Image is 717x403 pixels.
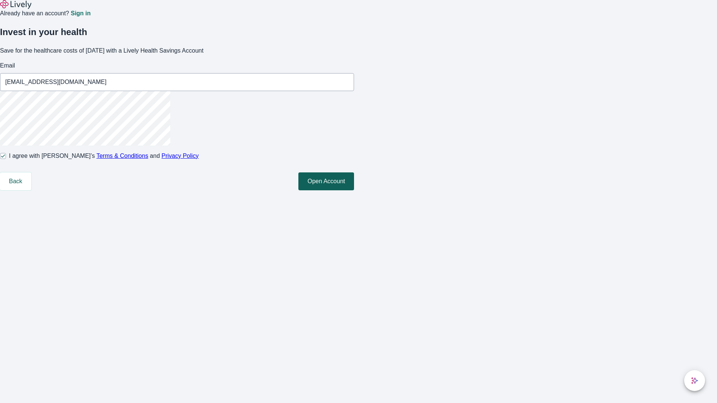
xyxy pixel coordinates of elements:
button: chat [684,370,705,391]
span: I agree with [PERSON_NAME]’s and [9,151,199,160]
a: Terms & Conditions [96,153,148,159]
button: Open Account [298,172,354,190]
svg: Lively AI Assistant [691,377,698,384]
a: Sign in [71,10,90,16]
a: Privacy Policy [162,153,199,159]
